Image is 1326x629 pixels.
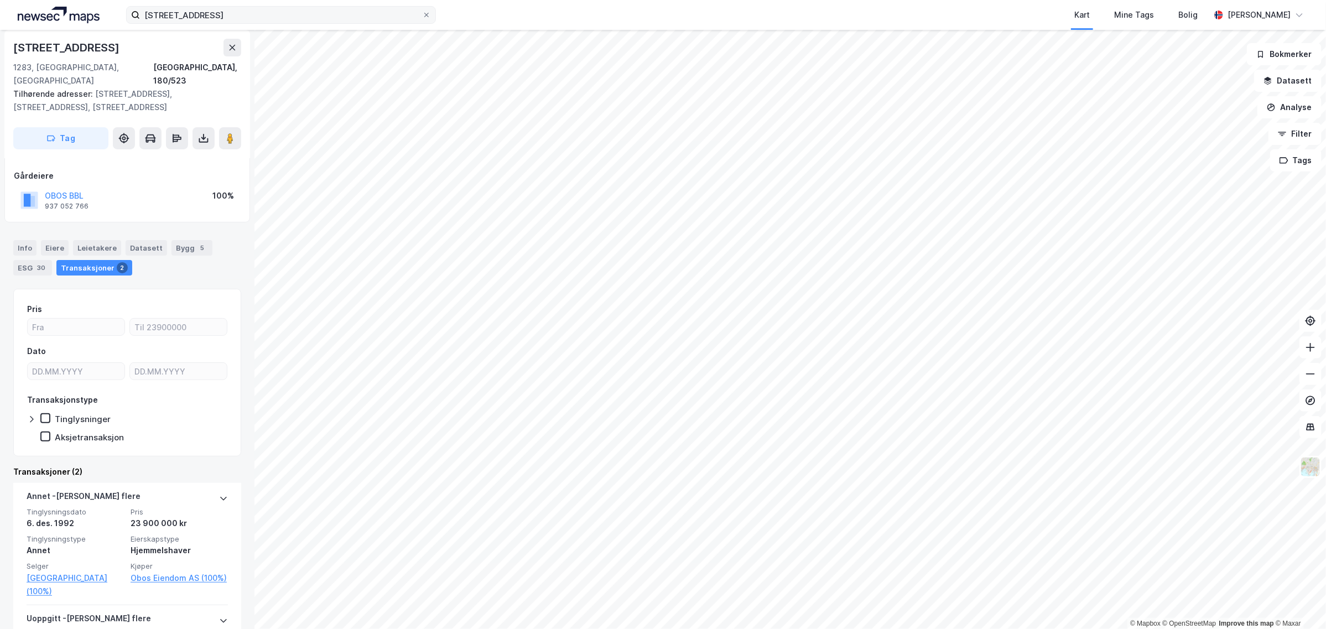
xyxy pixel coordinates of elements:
[27,393,98,407] div: Transaksjonstype
[1271,576,1326,629] iframe: Chat Widget
[27,507,124,517] span: Tinglysningsdato
[1228,8,1291,22] div: [PERSON_NAME]
[117,262,128,273] div: 2
[1247,43,1322,65] button: Bokmerker
[1114,8,1154,22] div: Mine Tags
[130,363,227,380] input: DD.MM.YYYY
[13,89,95,98] span: Tilhørende adresser:
[73,240,121,256] div: Leietakere
[13,260,52,275] div: ESG
[55,414,111,424] div: Tinglysninger
[1074,8,1090,22] div: Kart
[13,240,37,256] div: Info
[18,7,100,23] img: logo.a4113a55bc3d86da70a041830d287a7e.svg
[197,242,208,253] div: 5
[27,345,46,358] div: Dato
[1254,70,1322,92] button: Datasett
[41,240,69,256] div: Eiere
[27,534,124,544] span: Tinglysningstype
[126,240,167,256] div: Datasett
[28,363,124,380] input: DD.MM.YYYY
[27,303,42,316] div: Pris
[1257,96,1322,118] button: Analyse
[131,534,228,544] span: Eierskapstype
[27,544,124,557] div: Annet
[35,262,48,273] div: 30
[55,432,124,443] div: Aksjetransaksjon
[153,61,241,87] div: [GEOGRAPHIC_DATA], 180/523
[1130,620,1161,627] a: Mapbox
[13,465,241,479] div: Transaksjoner (2)
[56,260,132,275] div: Transaksjoner
[131,571,228,585] a: Obos Eiendom AS (100%)
[13,39,122,56] div: [STREET_ADDRESS]
[1270,149,1322,171] button: Tags
[130,319,227,335] input: Til 23900000
[171,240,212,256] div: Bygg
[14,169,241,183] div: Gårdeiere
[131,507,228,517] span: Pris
[13,87,232,114] div: [STREET_ADDRESS], [STREET_ADDRESS], [STREET_ADDRESS]
[13,127,108,149] button: Tag
[1219,620,1274,627] a: Improve this map
[27,571,124,598] a: [GEOGRAPHIC_DATA] (100%)
[27,517,124,530] div: 6. des. 1992
[28,319,124,335] input: Fra
[45,202,89,211] div: 937 052 766
[140,7,422,23] input: Søk på adresse, matrikkel, gårdeiere, leietakere eller personer
[1163,620,1216,627] a: OpenStreetMap
[1268,123,1322,145] button: Filter
[1178,8,1198,22] div: Bolig
[131,562,228,571] span: Kjøper
[1300,456,1321,477] img: Z
[131,544,228,557] div: Hjemmelshaver
[27,562,124,571] span: Selger
[27,490,141,507] div: Annet - [PERSON_NAME] flere
[1271,576,1326,629] div: Kontrollprogram for chat
[13,61,153,87] div: 1283, [GEOGRAPHIC_DATA], [GEOGRAPHIC_DATA]
[212,189,234,202] div: 100%
[131,517,228,530] div: 23 900 000 kr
